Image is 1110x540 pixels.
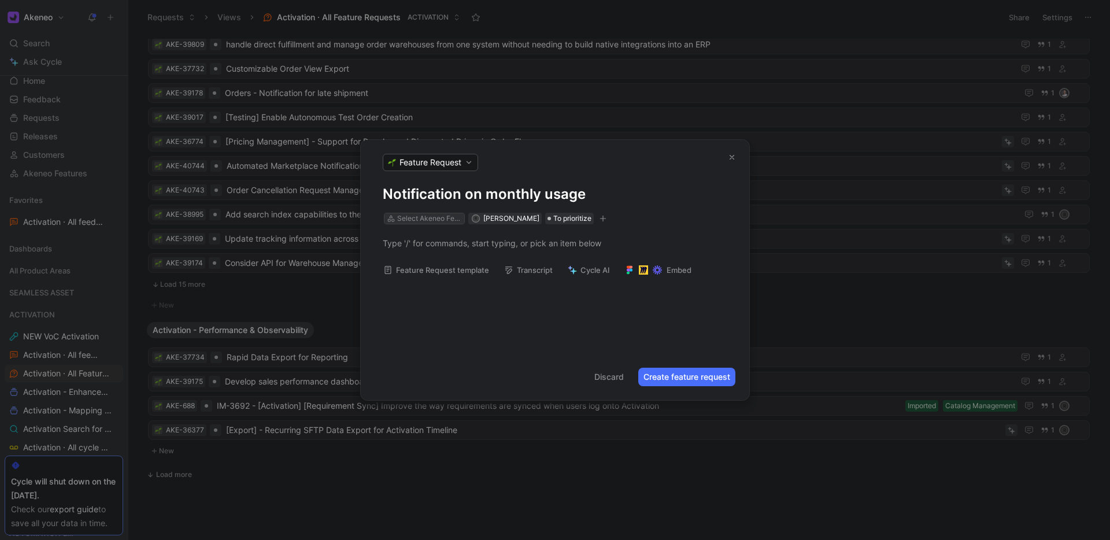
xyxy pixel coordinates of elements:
[553,213,591,224] span: To prioritize
[545,213,594,224] div: To prioritize
[589,368,629,386] button: Discard
[638,368,735,386] button: Create feature request
[397,213,462,224] div: Select Akeneo Feature
[563,262,615,278] button: Cycle AI
[378,262,494,278] button: Feature Request template
[388,158,396,167] img: 🌱
[399,157,461,168] span: Feature Request
[472,215,479,221] div: R
[620,262,697,278] button: Embed
[383,185,727,204] h1: Notification on monthly usage
[499,262,558,278] button: Transcript
[483,214,539,223] span: [PERSON_NAME]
